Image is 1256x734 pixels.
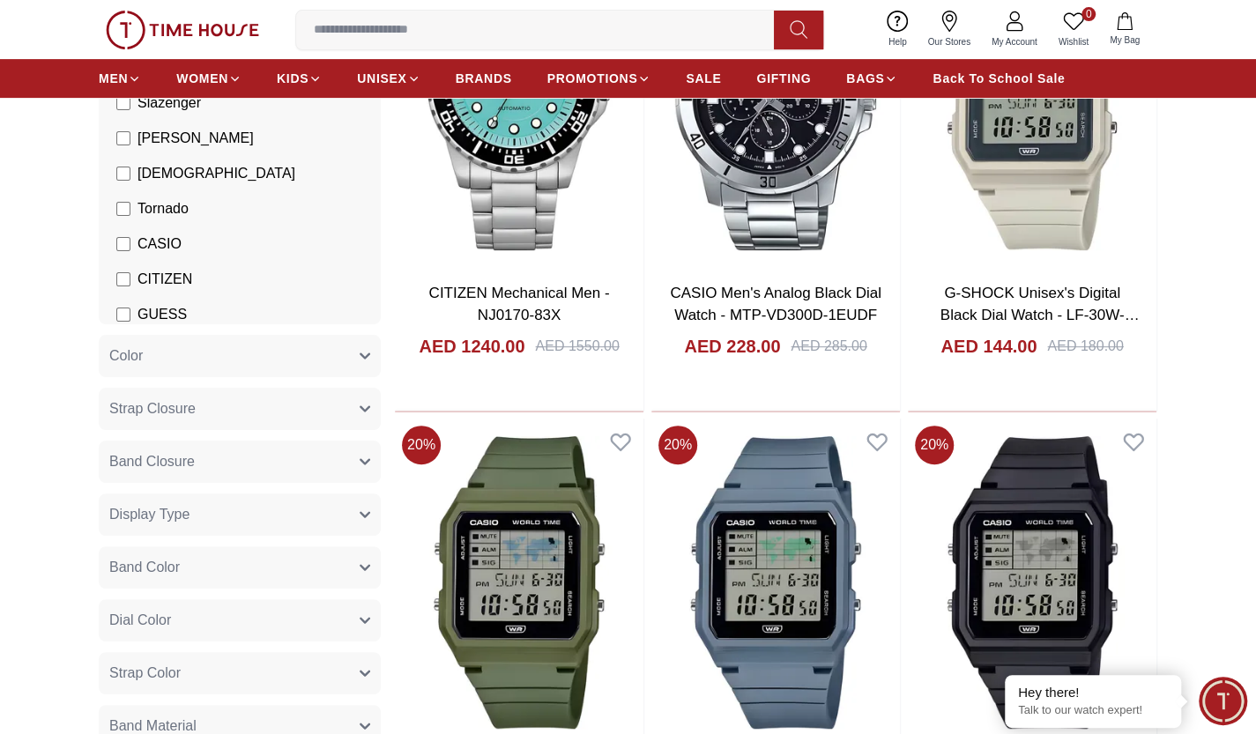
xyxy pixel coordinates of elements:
div: Chat Widget [1199,677,1247,725]
span: My Bag [1103,33,1147,47]
span: GIFTING [756,70,811,87]
button: Band Closure [99,441,381,483]
span: My Account [985,35,1044,48]
span: Our Stores [921,35,977,48]
a: BRANDS [456,63,512,94]
span: PROMOTIONS [547,70,638,87]
span: Help [881,35,914,48]
a: G-SHOCK Unisex's Digital Black Dial Watch - LF-30W-8ADF [940,285,1140,346]
span: Wishlist [1052,35,1096,48]
a: Our Stores [918,7,981,52]
span: Slazenger [137,93,201,114]
input: CASIO [116,237,130,251]
a: GIFTING [756,63,811,94]
a: UNISEX [357,63,420,94]
span: GUESS [137,304,187,325]
span: Dial Color [109,610,171,631]
a: PROMOTIONS [547,63,651,94]
button: My Bag [1099,9,1150,50]
button: Color [99,335,381,377]
span: [DEMOGRAPHIC_DATA] [137,163,295,184]
input: CITIZEN [116,272,130,286]
a: 0Wishlist [1048,7,1099,52]
input: [DEMOGRAPHIC_DATA] [116,167,130,181]
span: Display Type [109,504,190,525]
a: Back To School Sale [933,63,1065,94]
h4: AED 144.00 [940,334,1037,359]
span: 0 [1081,7,1096,21]
span: [PERSON_NAME] [137,128,254,149]
a: Help [878,7,918,52]
span: Strap Closure [109,398,196,419]
span: KIDS [277,70,308,87]
span: Band Color [109,557,180,578]
h4: AED 228.00 [684,334,780,359]
button: Band Color [99,546,381,589]
div: AED 180.00 [1047,336,1123,357]
span: Band Closure [109,451,195,472]
a: WOMEN [176,63,242,94]
span: CITIZEN [137,269,192,290]
a: KIDS [277,63,322,94]
div: AED 1550.00 [535,336,619,357]
button: Dial Color [99,599,381,641]
a: MEN [99,63,141,94]
span: Tornado [137,198,189,219]
span: BAGS [846,70,884,87]
a: CASIO Men's Analog Black Dial Watch - MTP-VD300D-1EUDF [670,285,881,324]
span: Back To School Sale [933,70,1065,87]
p: Talk to our watch expert! [1018,703,1168,718]
span: WOMEN [176,70,228,87]
input: Slazenger [116,96,130,110]
span: BRANDS [456,70,512,87]
input: [PERSON_NAME] [116,131,130,145]
button: Strap Color [99,652,381,694]
div: AED 285.00 [791,336,866,357]
span: SALE [686,70,721,87]
a: CITIZEN Mechanical Men - NJ0170-83X [429,285,610,324]
span: Color [109,345,143,367]
span: MEN [99,70,128,87]
img: ... [106,11,259,49]
span: 20 % [915,426,954,464]
span: 20 % [402,426,441,464]
div: Hey there! [1018,684,1168,701]
a: SALE [686,63,721,94]
input: GUESS [116,308,130,322]
button: Strap Closure [99,388,381,430]
span: CASIO [137,234,182,255]
h4: AED 1240.00 [419,334,524,359]
button: Display Type [99,493,381,536]
span: UNISEX [357,70,406,87]
input: Tornado [116,202,130,216]
span: Strap Color [109,663,181,684]
a: BAGS [846,63,897,94]
span: 20 % [658,426,697,464]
